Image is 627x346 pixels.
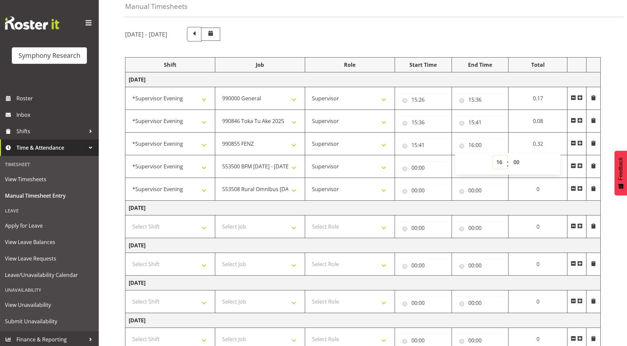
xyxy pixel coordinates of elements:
input: Click to select... [455,93,505,106]
input: Click to select... [455,116,505,129]
td: [DATE] [125,313,601,328]
input: Click to select... [398,93,448,106]
td: 0.17 [509,87,567,110]
input: Click to select... [455,184,505,197]
input: Click to select... [398,221,448,235]
input: Click to select... [455,259,505,272]
input: Click to select... [398,138,448,152]
input: Click to select... [455,221,505,235]
img: Rosterit website logo [5,16,59,30]
div: Symphony Research [18,51,80,61]
input: Click to select... [398,259,448,272]
td: 0.32 [509,133,567,155]
div: Job [219,61,301,69]
a: Apply for Leave [2,217,97,234]
input: Click to select... [398,184,448,197]
a: Submit Unavailability [2,313,97,330]
a: Manual Timesheet Entry [2,187,97,204]
a: View Timesheets [2,171,97,187]
span: Leave/Unavailability Calendar [5,270,94,280]
span: Shifts [16,126,86,136]
span: Finance & Reporting [16,334,86,344]
span: Feedback [618,157,624,180]
span: Roster [16,93,95,103]
span: : [507,156,509,172]
input: Click to select... [398,116,448,129]
a: View Leave Requests [2,250,97,267]
td: 0.08 [509,110,567,133]
span: View Leave Balances [5,237,94,247]
h5: [DATE] - [DATE] [125,31,167,38]
button: Feedback - Show survey [614,151,627,195]
a: View Unavailability [2,297,97,313]
td: [DATE] [125,201,601,215]
span: View Timesheets [5,174,94,184]
td: 0 [509,253,567,276]
a: View Leave Balances [2,234,97,250]
div: End Time [455,61,505,69]
h4: Manual Timesheets [125,3,188,10]
input: Click to select... [455,138,505,152]
td: 0 [509,178,567,201]
span: View Leave Requests [5,254,94,263]
span: Manual Timesheet Entry [5,191,94,201]
span: Apply for Leave [5,221,94,231]
td: [DATE] [125,72,601,87]
td: 0 [509,290,567,313]
span: Time & Attendance [16,143,86,153]
span: View Unavailability [5,300,94,310]
input: Click to select... [398,296,448,309]
div: Start Time [398,61,448,69]
td: [DATE] [125,276,601,290]
div: Role [308,61,391,69]
span: Inbox [16,110,95,120]
input: Click to select... [455,296,505,309]
div: Unavailability [2,283,97,297]
td: 0 [509,215,567,238]
div: Leave [2,204,97,217]
input: Click to select... [398,161,448,174]
a: Leave/Unavailability Calendar [2,267,97,283]
span: Submit Unavailability [5,316,94,326]
td: [DATE] [125,238,601,253]
div: Timesheet [2,158,97,171]
div: Shift [129,61,212,69]
div: Total [512,61,564,69]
